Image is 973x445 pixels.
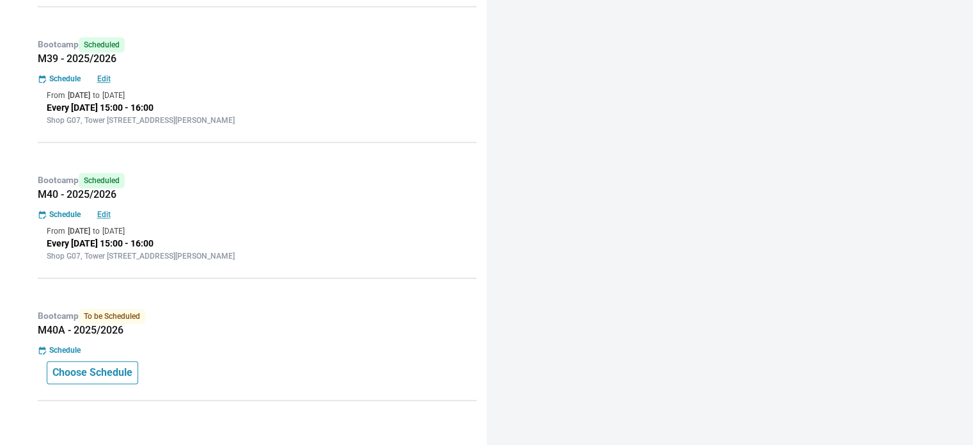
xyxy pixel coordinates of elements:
[38,37,477,53] p: Bootcamp
[47,115,468,126] p: Shop G07, Tower [STREET_ADDRESS][PERSON_NAME]
[102,90,125,101] p: [DATE]
[38,188,477,201] h5: M40 - 2025/2026
[79,173,125,188] span: Scheduled
[47,101,468,115] p: Every [DATE] 15:00 - 16:00
[49,209,81,220] p: Schedule
[47,225,65,237] p: From
[68,90,90,101] p: [DATE]
[47,90,65,101] p: From
[102,225,125,237] p: [DATE]
[49,73,81,85] p: Schedule
[68,225,90,237] p: [DATE]
[38,324,477,337] h5: M40A - 2025/2026
[93,90,100,101] p: to
[47,250,468,262] p: Shop G07, Tower [STREET_ADDRESS][PERSON_NAME]
[83,209,124,220] button: Edit
[47,361,138,384] button: Choose Schedule
[52,365,132,380] p: Choose Schedule
[79,37,125,53] span: Scheduled
[79,309,145,324] span: To be Scheduled
[47,237,468,250] p: Every [DATE] 15:00 - 16:00
[93,225,100,237] p: to
[83,73,124,85] button: Edit
[38,53,477,65] h5: M39 - 2025/2026
[49,344,81,356] p: Schedule
[38,173,477,188] p: Bootcamp
[38,309,477,324] p: Bootcamp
